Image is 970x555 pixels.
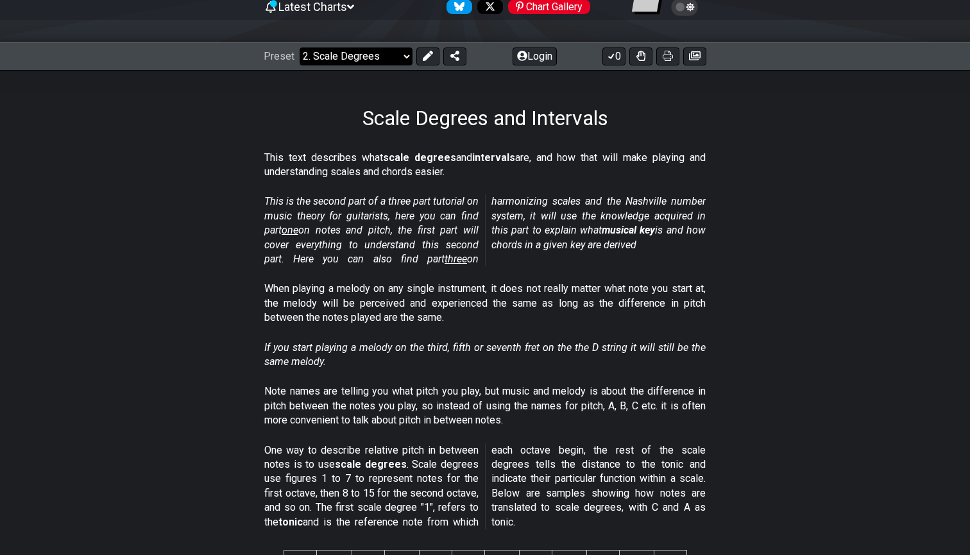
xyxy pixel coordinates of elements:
select: Preset [300,47,413,65]
button: Create image [683,47,706,65]
button: 0 [602,47,625,65]
strong: scale degrees [335,458,407,470]
p: This text describes what and are, and how that will make playing and understanding scales and cho... [264,151,706,180]
strong: scale degrees [383,151,456,164]
span: Preset [264,50,294,62]
p: One way to describe relative pitch in between notes is to use . Scale degrees use figures 1 to 7 ... [264,443,706,529]
button: Login [513,47,557,65]
strong: musical key [602,224,655,236]
button: Share Preset [443,47,466,65]
strong: tonic [278,516,303,528]
span: one [282,224,298,236]
button: Print [656,47,679,65]
button: Toggle Dexterity for all fretkits [629,47,652,65]
em: If you start playing a melody on the third, fifth or seventh fret on the the D string it will sti... [264,341,706,368]
em: This is the second part of a three part tutorial on music theory for guitarists, here you can fin... [264,195,706,265]
button: Edit Preset [416,47,439,65]
span: three [445,253,467,265]
p: Note names are telling you what pitch you play, but music and melody is about the difference in p... [264,384,706,427]
h1: Scale Degrees and Intervals [362,106,608,130]
p: When playing a melody on any single instrument, it does not really matter what note you start at,... [264,282,706,325]
strong: intervals [472,151,515,164]
span: Toggle light / dark theme [677,1,692,13]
